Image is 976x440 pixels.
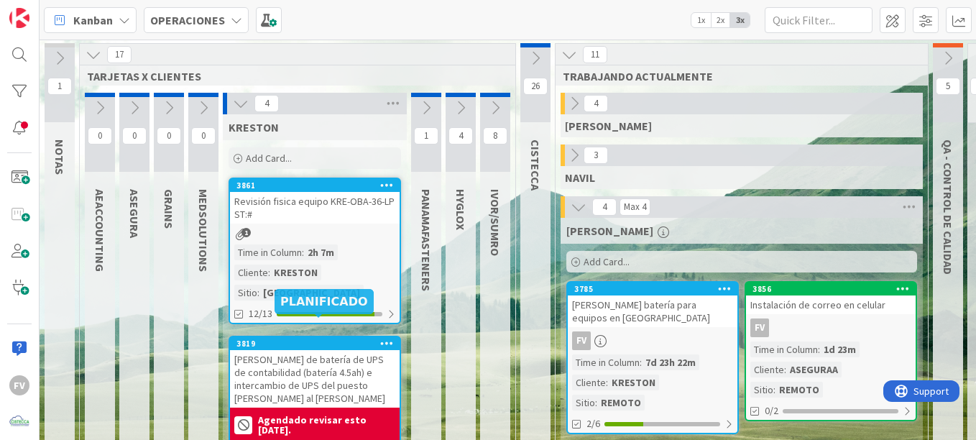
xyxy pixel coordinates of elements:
[454,189,468,230] span: HYGLOX
[566,224,653,238] span: FERNANDO
[606,375,608,390] span: :
[73,12,113,29] span: Kanban
[258,415,395,435] b: Agendado revisar esto [DATE].
[936,78,960,95] span: 5
[640,354,642,370] span: :
[773,382,775,398] span: :
[595,395,597,411] span: :
[584,95,608,112] span: 4
[280,295,368,308] h5: PLANIFICADO
[230,179,400,224] div: 3861Revisión fisica equipo KRE-OBA-36-LP ST:#
[941,139,955,275] span: QA - CONTROL DE CALIDAD
[592,198,617,216] span: 4
[52,139,67,175] span: NOTAS
[150,13,225,27] b: OPERACIONES
[624,203,646,211] div: Max 4
[765,403,778,418] span: 0/2
[584,147,608,164] span: 3
[257,285,259,301] span: :
[414,127,438,145] span: 1
[523,78,548,95] span: 26
[746,283,916,295] div: 3856
[584,255,630,268] span: Add Card...
[746,283,916,314] div: 3856Instalación de correo en celular
[234,285,257,301] div: Sitio
[127,189,142,238] span: ASEGURA
[270,265,321,280] div: KRESTON
[230,337,400,350] div: 3819
[230,179,400,192] div: 3861
[750,318,769,337] div: FV
[87,69,497,83] span: TARJETAS X CLIENTES
[230,350,400,408] div: [PERSON_NAME] de batería de UPS de contabilidad (batería 4.5ah) e intercambio de UPS del puesto [...
[572,331,591,350] div: FV
[9,412,29,432] img: avatar
[820,342,860,357] div: 1d 23m
[565,119,652,133] span: GABRIEL
[752,284,916,294] div: 3856
[568,283,737,327] div: 3785[PERSON_NAME] batería para equipos en [GEOGRAPHIC_DATA]
[259,285,364,301] div: [GEOGRAPHIC_DATA]
[568,331,737,350] div: FV
[746,318,916,337] div: FV
[711,13,730,27] span: 2x
[241,228,251,237] span: 1
[196,189,211,272] span: MEDSOLUTIONS
[254,95,279,112] span: 4
[236,339,400,349] div: 3819
[583,46,607,63] span: 11
[191,127,216,145] span: 0
[750,382,773,398] div: Sitio
[568,295,737,327] div: [PERSON_NAME] batería para equipos en [GEOGRAPHIC_DATA]
[304,244,338,260] div: 2h 7m
[246,152,292,165] span: Add Card...
[30,2,65,19] span: Support
[608,375,659,390] div: KRESTON
[750,342,818,357] div: Time in Column
[236,180,400,191] div: 3861
[249,306,272,321] span: 12/13
[691,13,711,27] span: 1x
[9,8,29,28] img: Visit kanbanzone.com
[565,170,595,185] span: NAVIL
[572,375,606,390] div: Cliente
[47,78,72,95] span: 1
[9,375,29,395] div: FV
[488,189,502,256] span: IVOR/SUMRO
[162,189,176,229] span: GRAINS
[93,189,107,272] span: AEACCOUNTING
[88,127,112,145] span: 0
[818,342,820,357] span: :
[229,120,279,134] span: KRESTON
[234,244,302,260] div: Time in Column
[775,382,823,398] div: REMOTO
[483,127,507,145] span: 8
[448,127,473,145] span: 4
[586,416,600,431] span: 2/6
[572,395,595,411] div: Sitio
[746,295,916,314] div: Instalación de correo en celular
[765,7,873,33] input: Quick Filter...
[302,244,304,260] span: :
[528,139,543,191] span: CISTECCA
[234,265,268,280] div: Cliente
[572,354,640,370] div: Time in Column
[730,13,750,27] span: 3x
[642,354,699,370] div: 7d 23h 22m
[574,284,737,294] div: 3785
[157,127,181,145] span: 0
[107,46,132,63] span: 17
[786,362,842,377] div: ASEGURAA
[268,265,270,280] span: :
[419,189,433,291] span: PANAMAFASTENERS
[122,127,147,145] span: 0
[750,362,784,377] div: Cliente
[230,337,400,408] div: 3819[PERSON_NAME] de batería de UPS de contabilidad (batería 4.5ah) e intercambio de UPS del pues...
[563,69,910,83] span: TRABAJANDO ACTUALMENTE
[784,362,786,377] span: :
[568,283,737,295] div: 3785
[597,395,645,411] div: REMOTO
[230,192,400,224] div: Revisión fisica equipo KRE-OBA-36-LP ST:#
